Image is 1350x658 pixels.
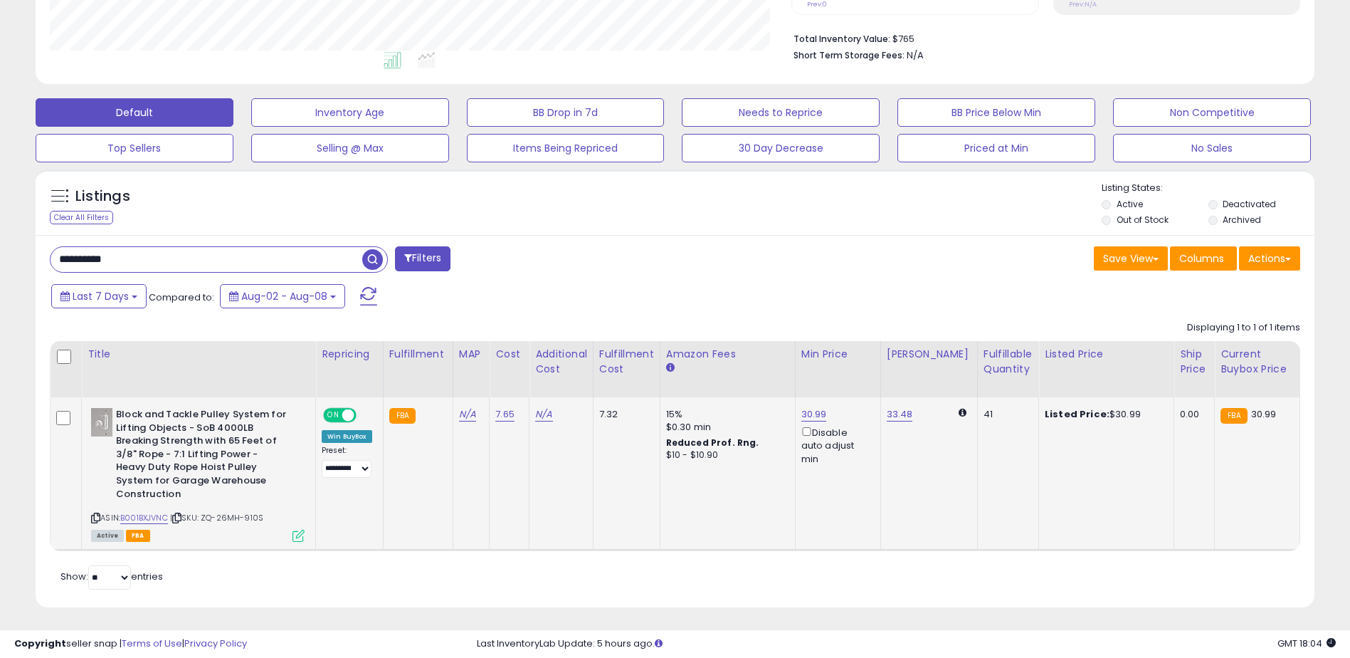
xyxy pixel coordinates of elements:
b: Short Term Storage Fees: [793,49,905,61]
div: Ship Price [1180,347,1208,377]
div: Win BuyBox [322,430,372,443]
div: 0.00 [1180,408,1203,421]
button: Priced at Min [897,134,1095,162]
div: $10 - $10.90 [666,449,784,461]
button: Top Sellers [36,134,233,162]
div: $0.30 min [666,421,784,434]
button: Default [36,98,233,127]
label: Out of Stock [1117,214,1169,226]
p: Listing States: [1102,182,1314,195]
div: Displaying 1 to 1 of 1 items [1187,321,1300,335]
span: N/A [907,48,924,62]
a: Terms of Use [122,637,182,650]
button: Filters [395,246,450,271]
span: ON [325,409,342,422]
div: Min Price [801,347,875,362]
button: Non Competitive [1113,98,1311,127]
div: Title [88,347,310,362]
button: Aug-02 - Aug-08 [220,284,345,308]
small: FBA [1220,408,1247,424]
div: Clear All Filters [50,211,113,224]
div: Additional Cost [535,347,587,377]
button: Selling @ Max [251,134,449,162]
div: 7.32 [599,408,649,421]
img: 31AZ8URSJtL._SL40_.jpg [91,408,112,437]
div: Repricing [322,347,377,362]
span: FBA [126,530,150,542]
div: seller snap | | [14,637,247,651]
button: No Sales [1113,134,1311,162]
span: 30.99 [1251,407,1277,421]
span: 2025-08-16 18:04 GMT [1277,637,1336,650]
div: Fulfillment [389,347,447,362]
div: ASIN: [91,408,305,540]
span: Aug-02 - Aug-08 [241,289,327,303]
span: Columns [1179,251,1224,266]
div: 41 [984,408,1028,421]
div: Last InventoryLab Update: 5 hours ago. [477,637,1336,651]
div: Preset: [322,446,372,478]
b: Block and Tackle Pulley System for Lifting Objects - SoB 4000LB Breaking Strength with 65 Feet of... [116,408,289,504]
button: BB Price Below Min [897,98,1095,127]
div: [PERSON_NAME] [887,347,971,362]
button: Columns [1170,246,1237,271]
div: $30.99 [1045,408,1163,421]
span: Show: entries [60,570,163,583]
label: Active [1117,198,1143,210]
a: 30.99 [801,407,827,422]
div: Fulfillable Quantity [984,347,1033,377]
label: Deactivated [1223,198,1276,210]
button: BB Drop in 7d [467,98,665,127]
h5: Listings [75,187,130,207]
label: Archived [1223,214,1261,226]
div: Disable auto adjust min [801,424,870,466]
button: Inventory Age [251,98,449,127]
a: B001BXJVNC [120,512,168,524]
b: Listed Price: [1045,407,1109,421]
button: Actions [1239,246,1300,271]
span: Last 7 Days [73,289,129,303]
div: Listed Price [1045,347,1168,362]
div: Amazon Fees [666,347,789,362]
div: 15% [666,408,784,421]
li: $765 [793,29,1290,46]
a: Privacy Policy [184,637,247,650]
a: N/A [459,407,476,422]
b: Total Inventory Value: [793,33,890,45]
strong: Copyright [14,637,66,650]
div: Fulfillment Cost [599,347,654,377]
a: 33.48 [887,407,913,422]
b: Reduced Prof. Rng. [666,437,759,449]
div: Cost [495,347,523,362]
a: N/A [535,407,552,422]
div: Current Buybox Price [1220,347,1294,377]
small: Amazon Fees. [666,362,675,375]
button: Save View [1094,246,1168,271]
div: MAP [459,347,483,362]
button: Items Being Repriced [467,134,665,162]
button: Last 7 Days [51,284,147,308]
button: 30 Day Decrease [682,134,880,162]
span: All listings currently available for purchase on Amazon [91,530,124,542]
span: Compared to: [149,291,214,304]
a: 7.65 [495,407,515,422]
small: FBA [389,408,416,424]
span: OFF [354,409,377,422]
button: Needs to Reprice [682,98,880,127]
span: | SKU: ZQ-26MH-910S [170,512,263,523]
